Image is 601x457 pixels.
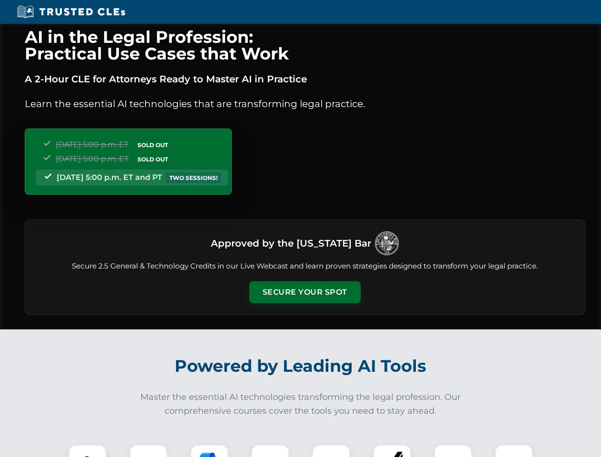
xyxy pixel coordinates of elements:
p: Master the essential AI technologies transforming the legal profession. Our comprehensive courses... [134,390,467,418]
button: Secure Your Spot [249,281,361,303]
span: [DATE] 5:00 p.m. ET [56,140,128,149]
p: Learn the essential AI technologies that are transforming legal practice. [25,96,585,111]
img: Logo [375,231,399,255]
h1: AI in the Legal Profession: Practical Use Cases that Work [25,29,585,62]
span: SOLD OUT [134,154,171,164]
span: SOLD OUT [134,140,171,150]
img: Trusted CLEs [14,5,128,19]
h3: Approved by the [US_STATE] Bar [211,235,371,252]
h2: Powered by Leading AI Tools [37,349,564,383]
span: [DATE] 5:00 p.m. ET [56,154,128,163]
p: Secure 2.5 General & Technology Credits in our Live Webcast and learn proven strategies designed ... [37,261,573,272]
p: A 2-Hour CLE for Attorneys Ready to Master AI in Practice [25,71,585,87]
